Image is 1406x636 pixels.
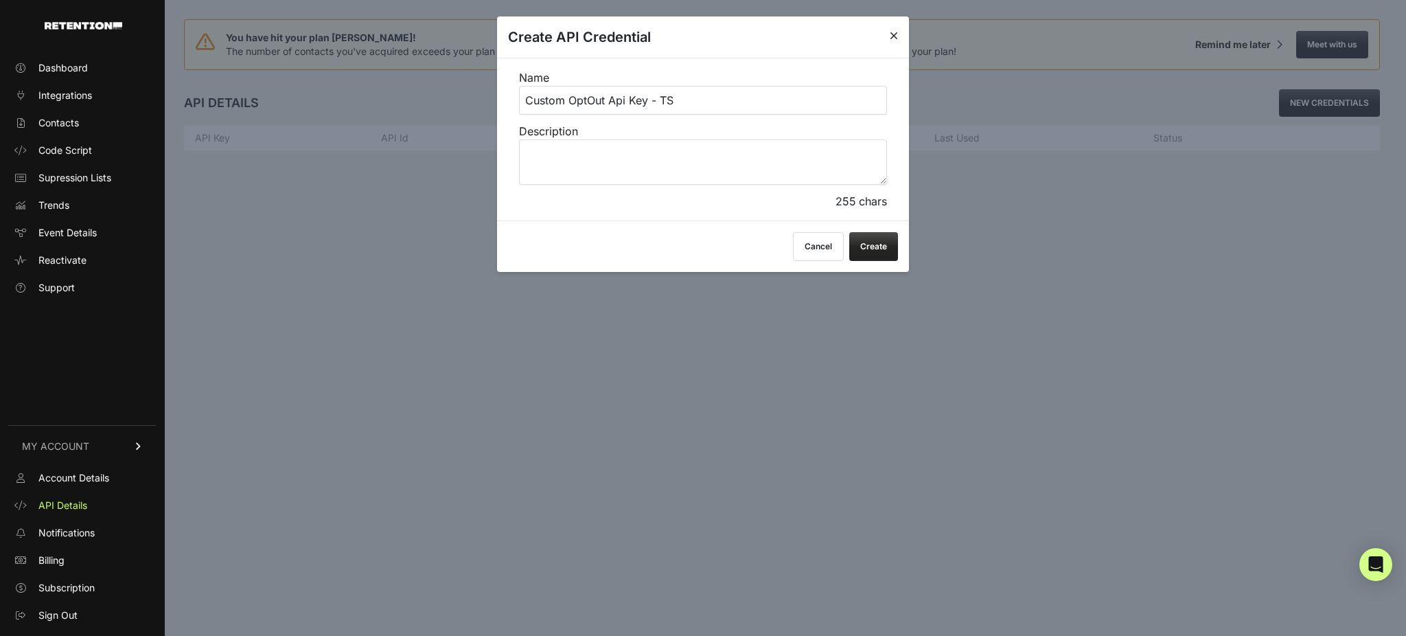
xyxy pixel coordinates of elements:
a: Trends [8,194,157,216]
a: Integrations [8,84,157,106]
label: Description [519,123,887,185]
h3: Create API Credential [508,27,651,47]
label: 255 [835,194,856,208]
span: Support [38,281,75,295]
span: Reactivate [38,253,87,267]
a: Event Details [8,222,157,244]
a: MY ACCOUNT [8,425,157,467]
label: chars [859,194,887,208]
span: Notifications [38,526,95,540]
a: Supression Lists [8,167,157,189]
span: Subscription [38,581,95,595]
img: Retention.com [45,22,122,30]
span: API Details [38,499,87,512]
button: Create [849,232,898,261]
a: Contacts [8,112,157,134]
span: Integrations [38,89,92,102]
a: Notifications [8,522,157,544]
span: MY ACCOUNT [22,440,89,453]
a: Account Details [8,467,157,489]
span: Trends [38,198,69,212]
a: API Details [8,495,157,516]
span: Account Details [38,471,109,485]
a: Support [8,277,157,299]
span: Sign Out [38,609,78,622]
span: Code Script [38,144,92,157]
span: Supression Lists [38,171,111,185]
button: Cancel [793,232,844,261]
label: Name [519,69,887,115]
textarea: Description [519,139,887,185]
div: Open Intercom Messenger [1359,548,1392,581]
a: Code Script [8,139,157,161]
input: Name [519,86,887,115]
a: Reactivate [8,249,157,271]
a: Billing [8,549,157,571]
span: Contacts [38,116,79,130]
span: Billing [38,554,65,567]
span: Event Details [38,226,97,240]
a: Sign Out [8,604,157,626]
a: Subscription [8,577,157,599]
span: Dashboard [38,61,88,75]
a: Dashboard [8,57,157,79]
